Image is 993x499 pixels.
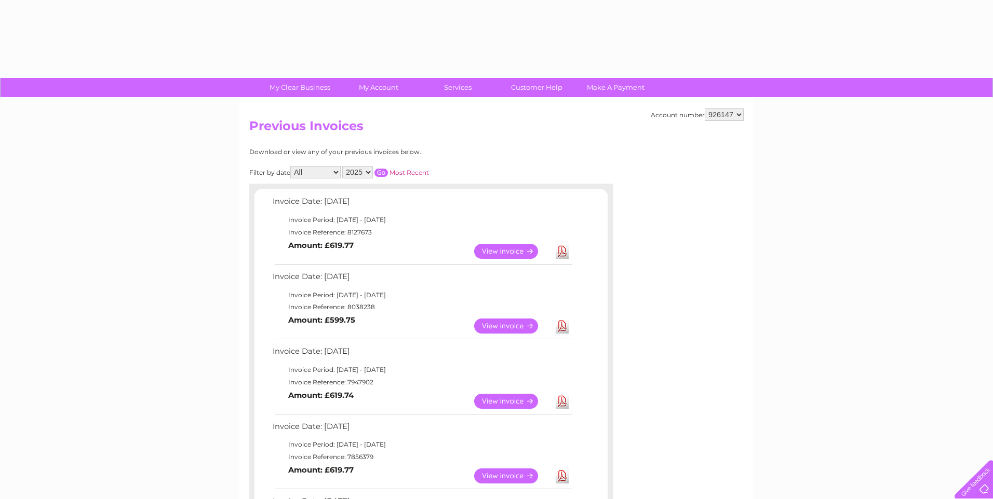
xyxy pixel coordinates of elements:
[573,78,659,97] a: Make A Payment
[556,244,569,259] a: Download
[270,451,574,463] td: Invoice Reference: 7856379
[556,394,569,409] a: Download
[474,468,551,483] a: View
[336,78,422,97] a: My Account
[288,241,354,250] b: Amount: £619.77
[270,420,574,439] td: Invoice Date: [DATE]
[415,78,501,97] a: Services
[556,318,569,334] a: Download
[249,119,744,138] h2: Previous Invoices
[474,318,551,334] a: View
[494,78,580,97] a: Customer Help
[270,214,574,226] td: Invoice Period: [DATE] - [DATE]
[270,195,574,214] td: Invoice Date: [DATE]
[270,226,574,239] td: Invoice Reference: 8127673
[270,301,574,313] td: Invoice Reference: 8038238
[288,391,354,400] b: Amount: £619.74
[651,108,744,121] div: Account number
[249,148,522,156] div: Download or view any of your previous invoices below.
[270,344,574,364] td: Invoice Date: [DATE]
[556,468,569,483] a: Download
[270,438,574,451] td: Invoice Period: [DATE] - [DATE]
[270,270,574,289] td: Invoice Date: [DATE]
[474,394,551,409] a: View
[270,376,574,389] td: Invoice Reference: 7947902
[270,289,574,301] td: Invoice Period: [DATE] - [DATE]
[249,166,522,178] div: Filter by date
[288,465,354,475] b: Amount: £619.77
[257,78,343,97] a: My Clear Business
[270,364,574,376] td: Invoice Period: [DATE] - [DATE]
[474,244,551,259] a: View
[390,169,429,176] a: Most Recent
[288,315,355,325] b: Amount: £599.75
